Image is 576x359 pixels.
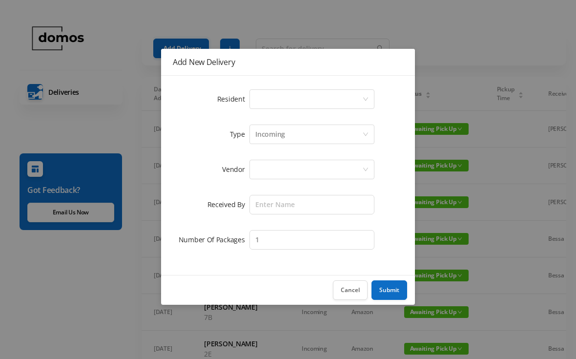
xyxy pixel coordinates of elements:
[230,129,250,139] label: Type
[363,131,369,138] i: icon: down
[173,87,403,252] form: Add New Delivery
[363,167,369,173] i: icon: down
[173,57,403,67] div: Add New Delivery
[249,195,374,214] input: Enter Name
[333,280,368,300] button: Cancel
[363,96,369,103] i: icon: down
[222,165,249,174] label: Vendor
[255,125,285,144] div: Incoming
[217,94,250,104] label: Resident
[207,200,250,209] label: Received By
[371,280,407,300] button: Submit
[179,235,250,244] label: Number Of Packages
